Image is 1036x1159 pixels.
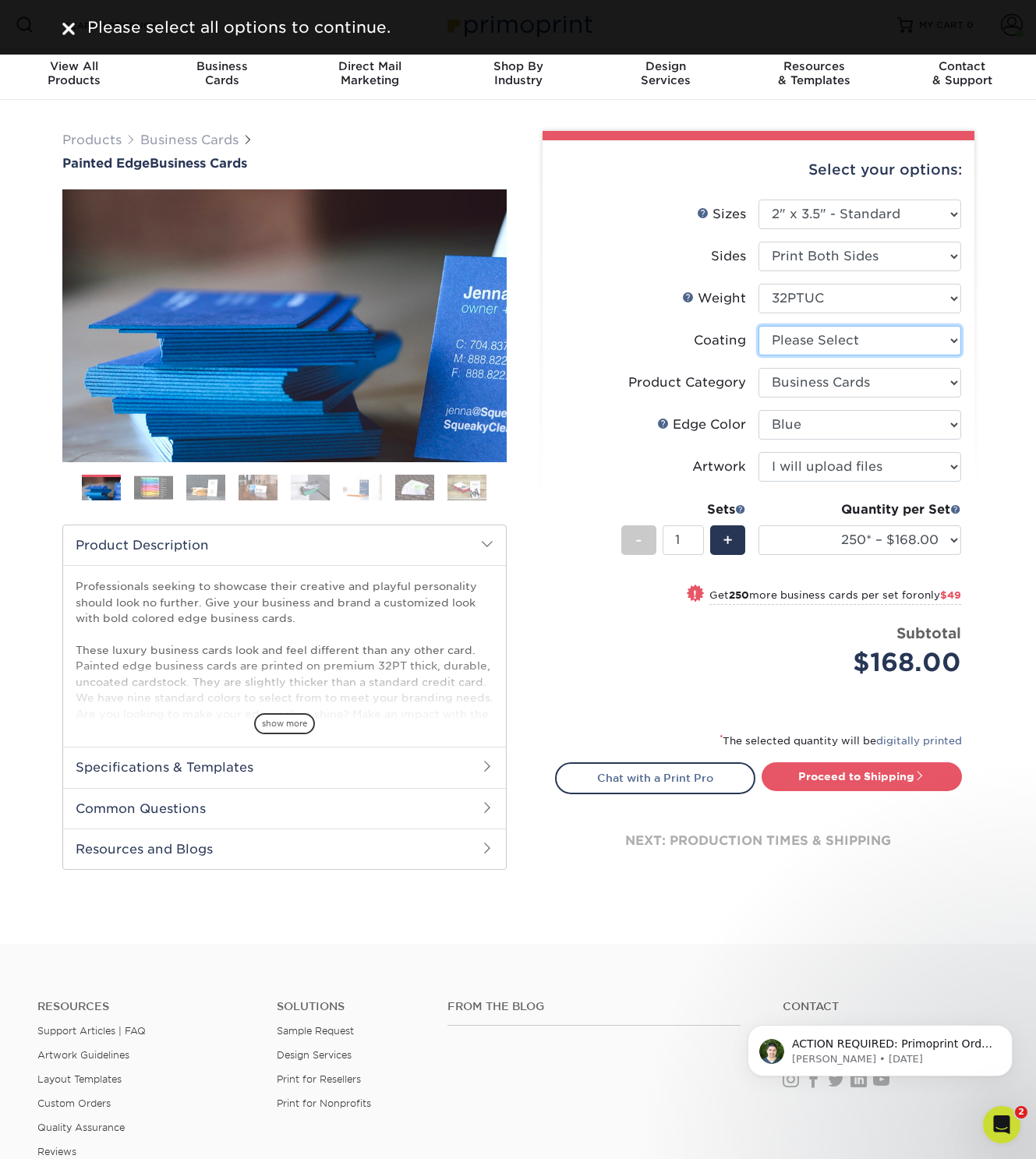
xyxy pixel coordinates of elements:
[76,578,493,880] p: Professionals seeking to showcase their creative and playful personality should look no further. ...
[134,475,173,500] img: Business Cards 02
[444,59,592,73] span: Shop By
[35,112,60,137] img: Profile image for Matthew
[1015,1106,1027,1118] span: 2
[62,133,122,147] a: Products
[983,1106,1020,1143] iframe: Intercom live chat
[657,415,746,434] div: Edge Color
[82,469,121,508] img: Business Cards 01
[628,373,746,392] div: Product Category
[148,50,296,100] a: BusinessCards
[724,927,1036,1101] iframe: Intercom notifications message
[68,111,268,526] span: ACTION REQUIRED: Primoprint Order 25116-55256-12112 Thank you for placing your order with Primopr...
[296,59,444,87] div: Marketing
[740,59,888,87] div: & Templates
[291,474,330,501] img: Business Cards 05
[296,59,444,73] span: Direct Mail
[723,528,733,552] span: +
[62,156,507,171] h1: Business Cards
[23,98,288,150] div: message notification from Matthew, 36w ago. ACTION REQUIRED: Primoprint Order 25116-55256-12112 T...
[296,50,444,100] a: Direct MailMarketing
[758,500,961,519] div: Quantity per Set
[447,1000,741,1013] h4: From the Blog
[555,794,962,888] div: next: production times & shipping
[63,525,506,565] h2: Product Description
[592,59,740,87] div: Services
[592,59,740,73] span: Design
[876,735,962,747] a: digitally printed
[896,624,961,641] strong: Subtotal
[186,474,225,501] img: Business Cards 03
[694,331,746,350] div: Coating
[343,474,382,501] img: Business Cards 06
[729,589,749,601] strong: 250
[740,59,888,73] span: Resources
[692,458,746,476] div: Artwork
[395,474,434,501] img: Business Cards 07
[918,589,961,601] span: only
[254,713,315,734] span: show more
[770,644,961,681] div: $168.00
[277,1049,352,1061] a: Design Services
[63,829,506,869] h2: Resources and Blogs
[277,1073,361,1085] a: Print for Resellers
[621,500,746,519] div: Sets
[140,133,239,147] a: Business Cards
[888,59,1036,87] div: & Support
[148,59,296,87] div: Cards
[444,50,592,100] a: Shop ByIndustry
[148,59,296,73] span: Business
[592,50,740,100] a: DesignServices
[37,1097,111,1109] a: Custom Orders
[720,735,962,747] small: The selected quantity will be
[62,156,150,171] span: Painted Edge
[888,59,1036,73] span: Contact
[37,1049,129,1061] a: Artwork Guidelines
[37,1025,146,1037] a: Support Articles | FAQ
[940,589,961,601] span: $49
[277,1025,354,1037] a: Sample Request
[693,586,697,602] span: !
[682,289,746,308] div: Weight
[709,589,961,605] small: Get more business cards per set for
[62,23,75,35] img: close
[37,1000,253,1013] h4: Resources
[62,156,507,171] a: Painted EdgeBusiness Cards
[555,140,962,200] div: Select your options:
[87,18,391,37] span: Please select all options to continue.
[635,528,642,552] span: -
[762,762,962,790] a: Proceed to Shipping
[555,762,755,793] a: Chat with a Print Pro
[740,50,888,100] a: Resources& Templates
[888,50,1036,100] a: Contact& Support
[63,747,506,787] h2: Specifications & Templates
[444,59,592,87] div: Industry
[447,474,486,501] img: Business Cards 08
[68,125,269,140] p: Message from Matthew, sent 36w ago
[63,788,506,829] h2: Common Questions
[697,205,746,224] div: Sizes
[62,104,507,548] img: Painted Edge 01
[711,247,746,266] div: Sides
[37,1073,122,1085] a: Layout Templates
[239,474,278,501] img: Business Cards 04
[277,1000,424,1013] h4: Solutions
[277,1097,371,1109] a: Print for Nonprofits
